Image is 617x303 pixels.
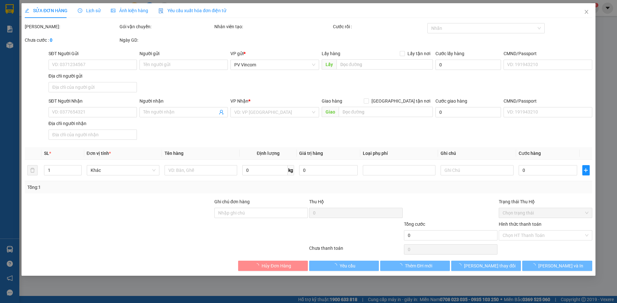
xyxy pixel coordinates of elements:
[49,120,137,127] div: Địa chỉ người nhận
[339,107,433,117] input: Dọc đường
[49,72,137,80] div: Địa chỉ người gửi
[231,50,319,57] div: VP gửi
[91,165,156,175] span: Khác
[499,222,541,227] label: Hình thức thanh toán
[27,184,238,191] div: Tổng: 1
[78,8,82,13] span: clock-circle
[504,97,592,105] div: CMND/Passport
[322,107,339,117] span: Giao
[219,110,224,115] span: user-add
[78,8,101,13] span: Lịch sử
[111,8,115,13] span: picture
[435,107,501,117] input: Cước giao hàng
[49,130,137,140] input: Địa chỉ của người nhận
[523,261,592,271] button: [PERSON_NAME] và In
[340,262,355,269] span: Yêu cầu
[165,165,237,175] input: VD: Bàn, Ghế
[25,8,29,13] span: edit
[322,98,342,104] span: Giao hàng
[398,263,405,268] span: loading
[336,59,433,70] input: Dọc đường
[438,147,516,160] th: Ghi chú
[25,8,67,13] span: SỬA ĐƠN HÀNG
[44,151,49,156] span: SL
[49,50,137,57] div: SĐT Người Gửi
[499,198,592,205] div: Trạng thái Thu Hộ
[139,97,228,105] div: Người nhận
[120,23,213,30] div: Gói vận chuyển:
[158,8,164,13] img: icon
[584,9,589,14] span: close
[451,261,521,271] button: [PERSON_NAME] thay đổi
[87,151,111,156] span: Đơn vị tính
[50,38,52,43] b: 0
[111,8,148,13] span: Ảnh kiện hàng
[3,47,71,56] li: In ngày: 14:44 12/10
[235,60,315,70] span: PV Vincom
[262,262,291,269] span: Hủy Đơn Hàng
[158,8,226,13] span: Yêu cầu xuất hóa đơn điện tử
[308,245,403,256] div: Chưa thanh toán
[25,37,118,44] div: Chưa cước :
[238,261,308,271] button: Hủy Đơn Hàng
[435,51,464,56] label: Cước lấy hàng
[435,60,501,70] input: Cước lấy hàng
[405,50,433,57] span: Lấy tận nơi
[231,98,249,104] span: VP Nhận
[3,3,39,38] img: logo.jpg
[3,38,71,47] li: Thảo [PERSON_NAME]
[333,23,426,30] div: Cước rồi :
[49,82,137,92] input: Địa chỉ của người gửi
[380,261,450,271] button: Thêm ĐH mới
[519,151,541,156] span: Cước hàng
[214,23,332,30] div: Nhân viên tạo:
[404,222,425,227] span: Tổng cước
[25,23,118,30] div: [PERSON_NAME]:
[538,262,583,269] span: [PERSON_NAME] và In
[322,51,340,56] span: Lấy hàng
[503,208,588,218] span: Chọn trạng thái
[435,98,467,104] label: Cước giao hàng
[441,165,514,175] input: Ghi Chú
[309,199,324,204] span: Thu Hộ
[322,59,336,70] span: Lấy
[165,151,183,156] span: Tên hàng
[582,165,589,175] button: plus
[333,263,340,268] span: loading
[214,208,308,218] input: Ghi chú đơn hàng
[577,3,595,21] button: Close
[309,261,379,271] button: Yêu cầu
[531,263,538,268] span: loading
[299,151,323,156] span: Giá trị hàng
[360,147,438,160] th: Loại phụ phí
[583,168,589,173] span: plus
[257,151,280,156] span: Định lượng
[405,262,432,269] span: Thêm ĐH mới
[214,199,250,204] label: Ghi chú đơn hàng
[120,37,213,44] div: Ngày GD:
[49,97,137,105] div: SĐT Người Nhận
[457,263,464,268] span: loading
[255,263,262,268] span: loading
[288,165,294,175] span: kg
[369,97,433,105] span: [GEOGRAPHIC_DATA] tận nơi
[464,262,515,269] span: [PERSON_NAME] thay đổi
[27,165,38,175] button: delete
[139,50,228,57] div: Người gửi
[504,50,592,57] div: CMND/Passport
